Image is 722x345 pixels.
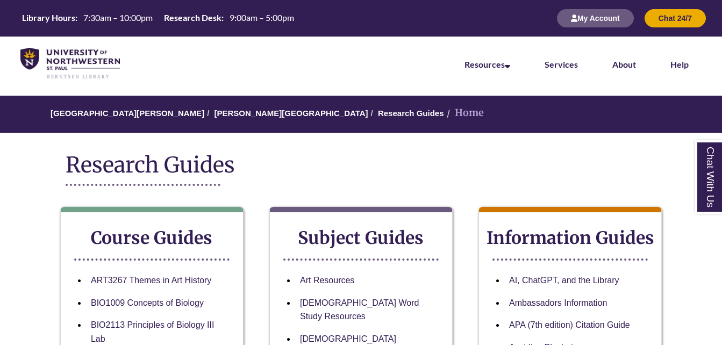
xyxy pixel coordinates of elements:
button: My Account [557,9,634,27]
button: Chat 24/7 [645,9,706,27]
a: About [612,59,636,69]
a: [GEOGRAPHIC_DATA][PERSON_NAME] [51,109,204,118]
strong: Information Guides [487,227,654,249]
table: Hours Today [18,12,298,24]
a: [DEMOGRAPHIC_DATA] Word Study Resources [300,298,419,321]
a: BIO1009 Concepts of Biology [91,298,204,307]
a: ART3267 Themes in Art History [91,276,211,285]
a: APA (7th edition) Citation Guide [509,320,630,329]
li: Home [444,105,484,121]
th: Research Desk: [160,12,225,24]
a: Resources [464,59,510,69]
strong: Course Guides [91,227,212,249]
span: 9:00am – 5:00pm [230,12,294,23]
a: Help [670,59,689,69]
a: Ambassadors Information [509,298,607,307]
th: Library Hours: [18,12,79,24]
img: UNWSP Library Logo [20,48,120,80]
a: Hours Today [18,12,298,25]
a: Art Resources [300,276,354,285]
a: [PERSON_NAME][GEOGRAPHIC_DATA] [214,109,368,118]
a: Services [545,59,578,69]
span: Research Guides [66,152,235,178]
a: Research Guides [378,109,444,118]
a: Chat 24/7 [645,13,706,23]
span: 7:30am – 10:00pm [83,12,153,23]
a: AI, ChatGPT, and the Library [509,276,619,285]
a: BIO2113 Principles of Biology III Lab [91,320,214,343]
strong: Subject Guides [298,227,424,249]
a: My Account [557,13,634,23]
